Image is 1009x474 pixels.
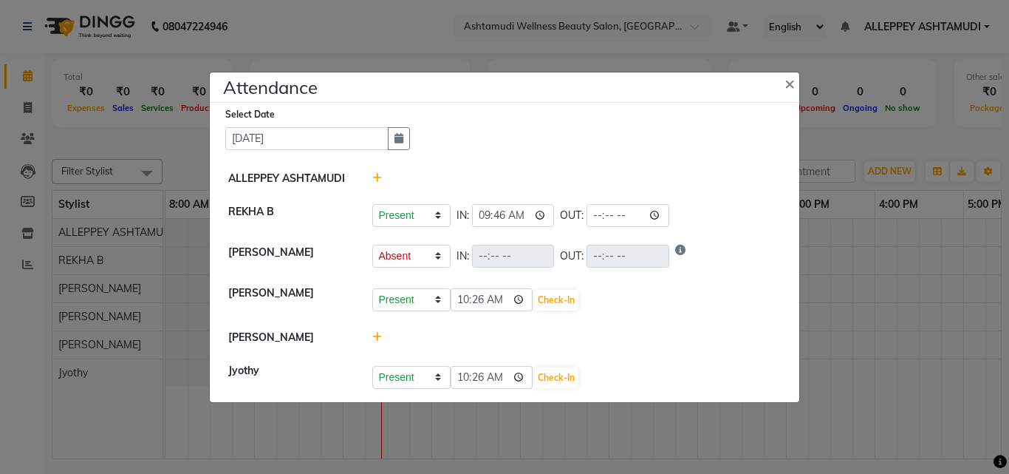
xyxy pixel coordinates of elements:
[456,208,469,223] span: IN:
[217,171,361,186] div: ALLEPPEY ASHTAMUDI
[534,368,578,388] button: Check-In
[217,363,361,390] div: Jyothy
[784,72,795,94] span: ×
[217,285,361,312] div: [PERSON_NAME]
[217,245,361,268] div: [PERSON_NAME]
[456,248,469,264] span: IN:
[560,248,584,264] span: OUT:
[773,62,810,104] button: Close
[675,245,685,268] i: Show reason
[560,208,584,223] span: OUT:
[217,204,361,227] div: REKHA B
[225,127,389,150] input: Select date
[225,108,275,121] label: Select Date
[534,290,578,311] button: Check-In
[223,74,318,101] h4: Attendance
[217,330,361,345] div: [PERSON_NAME]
